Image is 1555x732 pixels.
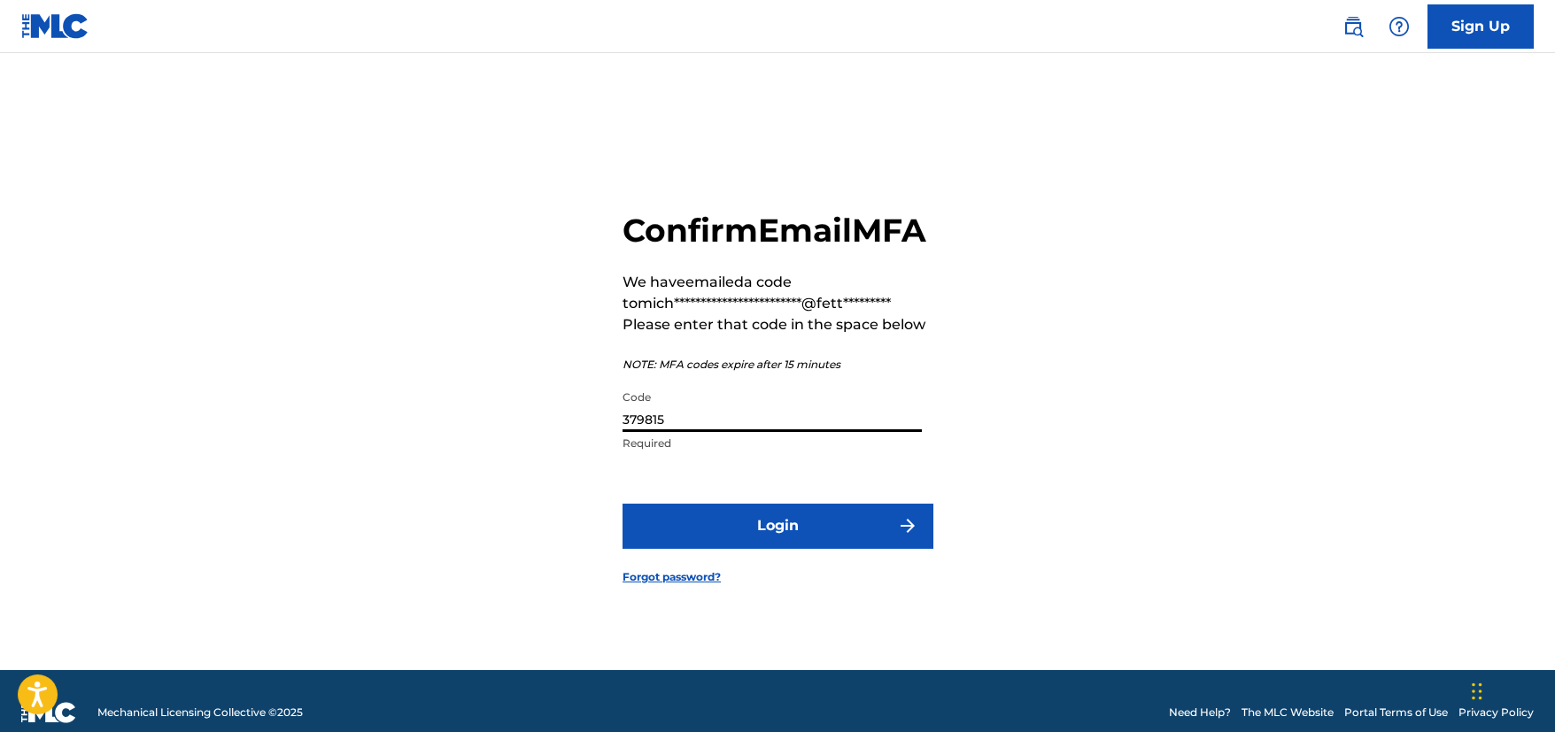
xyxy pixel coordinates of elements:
img: help [1389,16,1410,37]
img: search [1342,16,1364,37]
a: The MLC Website [1242,705,1334,720]
a: Portal Terms of Use [1344,705,1448,720]
div: Help [1381,9,1417,44]
p: Please enter that code in the space below [623,314,932,335]
h2: Confirm Email MFA [623,211,932,250]
a: Sign Up [1427,4,1534,49]
img: f7272a7cc735f4ea7f67.svg [897,515,918,536]
p: NOTE: MFA codes expire after 15 minutes [623,357,932,373]
a: Need Help? [1169,705,1231,720]
span: Mechanical Licensing Collective © 2025 [97,705,303,720]
iframe: Chat Widget [1466,647,1555,732]
img: logo [21,702,76,723]
a: Forgot password? [623,569,721,585]
img: MLC Logo [21,13,89,39]
a: Privacy Policy [1458,705,1534,720]
div: Drag [1472,665,1482,718]
p: Required [623,435,922,451]
a: Public Search [1335,9,1371,44]
button: Login [623,504,932,548]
